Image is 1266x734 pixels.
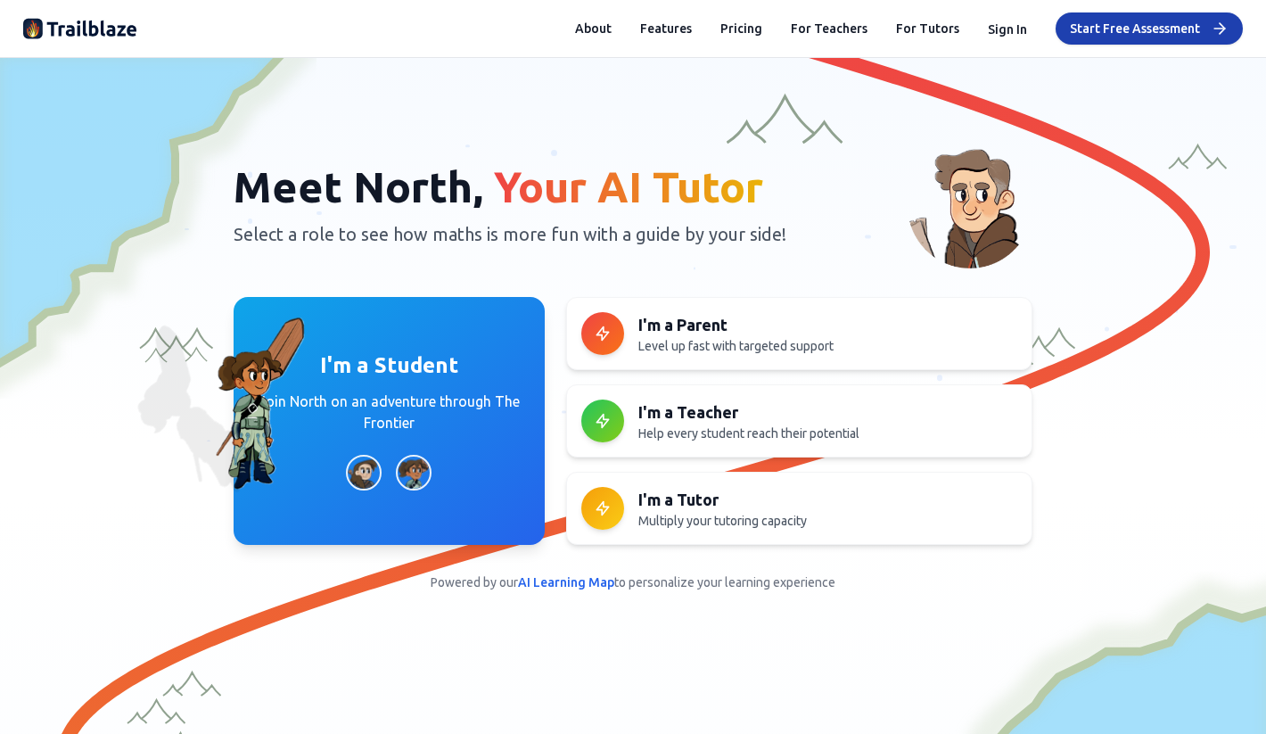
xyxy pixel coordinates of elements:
[396,455,432,491] img: Girl Character
[638,512,1017,530] p: Multiply your tutoring capacity
[638,487,1017,512] h3: I'm a Tutor
[896,20,959,37] a: For Tutors
[638,425,1017,442] p: Help every student reach their potential
[23,573,1243,591] p: Powered by our to personalize your learning experience
[1056,12,1243,45] button: Start Free Assessment
[720,20,762,37] button: Pricing
[908,144,1032,268] img: North - AI Tutor
[791,20,867,37] a: For Teachers
[566,297,1032,370] button: I'm a ParentLevel up fast with targeted support
[566,472,1032,545] button: I'm a TutorMultiply your tutoring capacity
[255,391,523,433] p: Join North on an adventure through The Frontier
[988,21,1027,38] button: Sign In
[234,222,833,247] p: Select a role to see how maths is more fun with a guide by your side!
[320,351,458,380] h3: I'm a Student
[234,162,483,210] span: Meet North,
[640,20,692,37] button: Features
[518,575,614,590] span: AI Learning Map
[638,312,1017,337] h3: I'm a Parent
[346,455,382,491] img: Boy Character
[638,337,1017,355] p: Level up fast with targeted support
[23,14,137,43] img: Trailblaze
[575,20,612,37] button: About
[988,18,1027,39] button: Sign In
[494,162,763,210] span: Your AI Tutor
[638,400,1017,425] h3: I'm a Teacher
[566,384,1032,458] button: I'm a TeacherHelp every student reach their potential
[234,297,545,545] button: I'm a StudentJoin North on an adventure through The FrontierBoy CharacterGirl Character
